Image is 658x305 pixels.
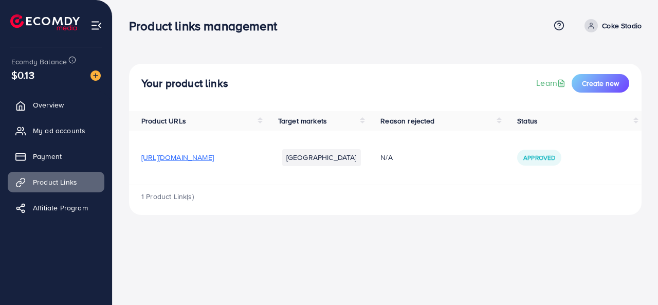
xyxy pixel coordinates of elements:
[8,95,104,115] a: Overview
[536,77,568,89] a: Learn
[141,116,186,126] span: Product URLs
[33,203,88,213] span: Affiliate Program
[580,19,642,32] a: Coke Stodio
[11,67,34,82] span: $0.13
[282,149,361,166] li: [GEOGRAPHIC_DATA]
[8,198,104,218] a: Affiliate Program
[8,120,104,141] a: My ad accounts
[141,77,228,90] h4: Your product links
[90,70,101,81] img: image
[129,19,285,33] h3: Product links management
[33,151,62,162] span: Payment
[380,152,392,163] span: N/A
[90,20,102,31] img: menu
[523,153,555,162] span: Approved
[11,57,67,67] span: Ecomdy Balance
[141,152,214,163] span: [URL][DOMAIN_NAME]
[8,172,104,192] a: Product Links
[278,116,327,126] span: Target markets
[614,259,650,297] iframe: Chat
[33,125,85,136] span: My ad accounts
[33,100,64,110] span: Overview
[141,191,194,202] span: 1 Product Link(s)
[33,177,77,187] span: Product Links
[602,20,642,32] p: Coke Stodio
[10,14,80,30] img: logo
[582,78,619,88] span: Create new
[572,74,629,93] button: Create new
[380,116,434,126] span: Reason rejected
[8,146,104,167] a: Payment
[517,116,538,126] span: Status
